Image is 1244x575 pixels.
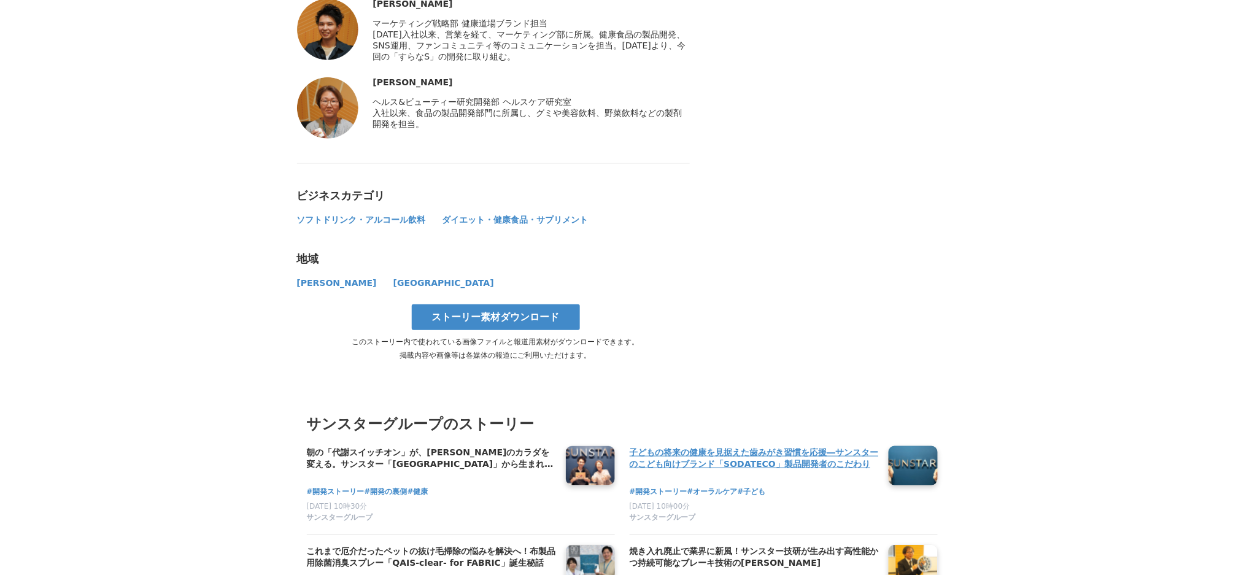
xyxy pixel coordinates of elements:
[297,77,358,139] img: thumbnail_a16d7160-a598-11f0-a5b2-7d36bee4263e.png
[738,486,766,498] a: #子ども
[630,446,879,471] h4: 子どもの将来の健康を見据えた歯みがき習慣を応援―サンスターのこども向けブランド「SODATECO」製品開発者のこだわり
[307,446,556,472] a: 朝の「代謝スイッチオン」が、[PERSON_NAME]のカラダを変える。サンスター「[GEOGRAPHIC_DATA]」から生まれた、新しい健康飲料の開発舞台裏
[442,215,589,225] span: ダイエット・健康食品・サプリメント
[373,18,547,28] span: マーケティング戦略部 健康道場ブランド担当
[365,486,408,498] a: #開発の裏側
[297,188,690,203] div: ビジネスカテゴリ
[297,278,377,288] span: [PERSON_NAME]
[393,280,494,287] a: [GEOGRAPHIC_DATA]
[307,512,373,523] span: サンスターグループ
[630,545,879,570] h4: 焼き入れ廃止で業界に新風！サンスター技研が生み出す高性能かつ持続可能なブレーキ技術の[PERSON_NAME]
[630,512,879,525] a: サンスターグループ
[630,545,879,571] a: 焼き入れ廃止で業界に新風！サンスター技研が生み出す高性能かつ持続可能なブレーキ技術の[PERSON_NAME]
[297,252,690,266] div: 地域
[687,486,738,498] a: #オーラルケア
[307,412,938,436] h3: サンスターグループのストーリー
[297,217,428,224] a: ソフトドリンク・アルコール飲料
[307,486,365,498] a: #開発ストーリー
[307,545,556,571] a: これまで厄介だったペットの抜け毛掃除の悩みを解決へ！布製品用除菌消臭スプレー「QAIS-clear- for FABRIC」誕生秘話
[373,108,682,129] span: 入社以来、食品の製品開発部門に所属し、グミや美容飲料、野菜飲料などの製剤開発を担当。
[307,502,368,511] span: [DATE] 10時30分
[307,512,556,525] a: サンスターグループ
[408,486,428,498] a: #健康
[373,77,690,87] div: [PERSON_NAME]
[307,446,556,471] h4: 朝の「代謝スイッチオン」が、[PERSON_NAME]のカラダを変える。サンスター「[GEOGRAPHIC_DATA]」から生まれた、新しい健康飲料の開発舞台裏
[373,29,686,61] span: [DATE]入社以来、営業を経て、マーケティング部に所属。健康食品の製品開発、SNS運用、ファンコミュニティ等のコミュニケーションを担当。[DATE]より、今回の「すらなS」の開発に取り組む。
[297,280,379,287] a: [PERSON_NAME]
[373,97,571,107] span: ヘルス&ビューティー研究開発部 ヘルスケア研究室
[307,545,556,570] h4: これまで厄介だったペットの抜け毛掃除の悩みを解決へ！布製品用除菌消臭スプレー「QAIS-clear- for FABRIC」誕生秘話
[630,446,879,472] a: 子どもの将来の健康を見据えた歯みがき習慣を応援―サンスターのこども向けブランド「SODATECO」製品開発者のこだわり
[412,304,580,330] a: ストーリー素材ダウンロード
[630,512,696,523] span: サンスターグループ
[442,217,589,224] a: ダイエット・健康食品・サプリメント
[393,278,494,288] span: [GEOGRAPHIC_DATA]
[297,215,426,225] span: ソフトドリンク・アルコール飲料
[297,335,695,362] p: このストーリー内で使われている画像ファイルと報道用素材がダウンロードできます。 掲載内容や画像等は各媒体の報道にご利用いただけます。
[630,486,687,498] a: #開発ストーリー
[630,502,690,511] span: [DATE] 10時00分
